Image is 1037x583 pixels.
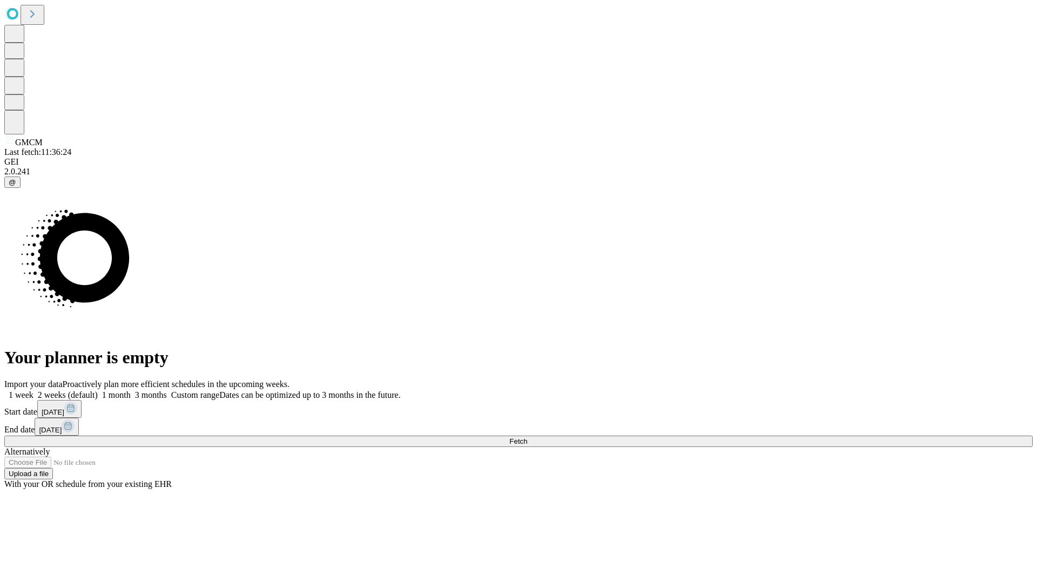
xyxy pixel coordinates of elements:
[4,157,1033,167] div: GEI
[4,436,1033,447] button: Fetch
[37,400,82,418] button: [DATE]
[4,447,50,456] span: Alternatively
[63,379,289,389] span: Proactively plan more efficient schedules in the upcoming weeks.
[4,479,172,489] span: With your OR schedule from your existing EHR
[9,178,16,186] span: @
[9,390,33,399] span: 1 week
[4,177,21,188] button: @
[15,138,43,147] span: GMCM
[102,390,131,399] span: 1 month
[509,437,527,445] span: Fetch
[4,400,1033,418] div: Start date
[4,167,1033,177] div: 2.0.241
[4,348,1033,368] h1: Your planner is empty
[4,468,53,479] button: Upload a file
[4,147,71,157] span: Last fetch: 11:36:24
[35,418,79,436] button: [DATE]
[219,390,400,399] span: Dates can be optimized up to 3 months in the future.
[171,390,219,399] span: Custom range
[38,390,98,399] span: 2 weeks (default)
[39,426,62,434] span: [DATE]
[4,418,1033,436] div: End date
[4,379,63,389] span: Import your data
[135,390,167,399] span: 3 months
[42,408,64,416] span: [DATE]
